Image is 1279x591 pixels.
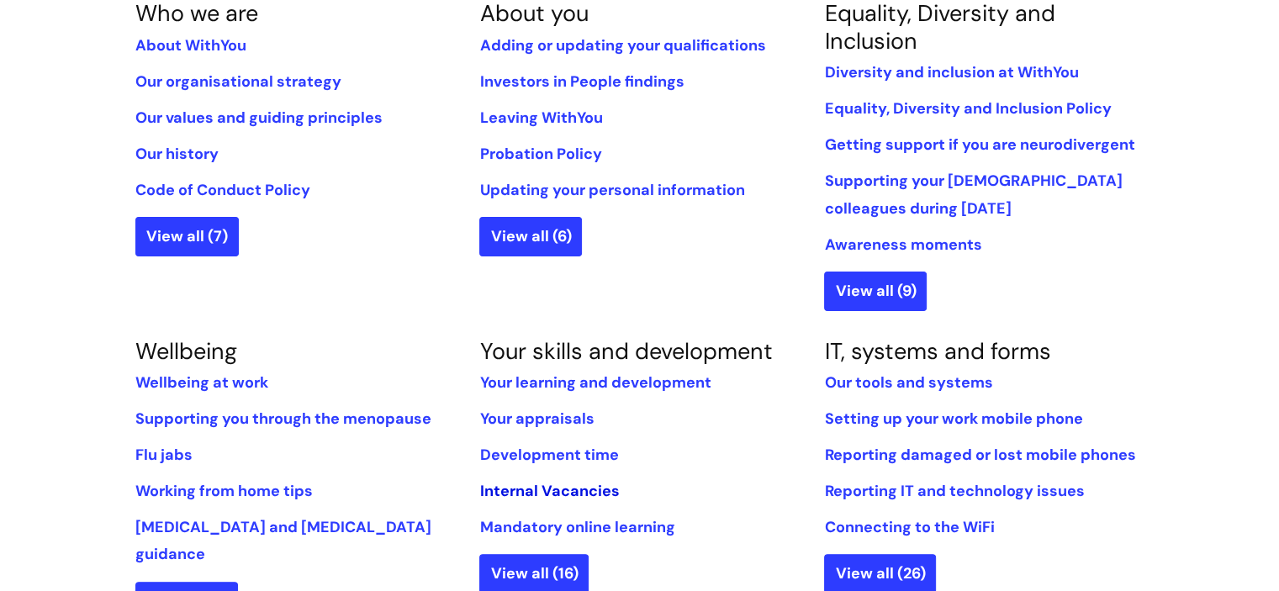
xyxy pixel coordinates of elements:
a: IT, systems and forms [824,336,1050,366]
a: Wellbeing at work [135,372,268,393]
a: Reporting IT and technology issues [824,481,1084,501]
a: Adding or updating your qualifications [479,35,765,55]
a: Probation Policy [479,144,601,164]
a: Code of Conduct Policy [135,180,310,200]
a: Our values and guiding principles [135,108,383,128]
a: Your appraisals [479,409,594,429]
a: Getting support if you are neurodivergent [824,135,1134,155]
a: Supporting your [DEMOGRAPHIC_DATA] colleagues during [DATE] [824,171,1122,218]
a: Our organisational strategy [135,71,341,92]
a: Development time [479,445,618,465]
a: About WithYou [135,35,246,55]
a: Your skills and development [479,336,772,366]
a: Supporting you through the menopause [135,409,431,429]
a: Our tools and systems [824,372,992,393]
a: Setting up your work mobile phone [824,409,1082,429]
a: Leaving WithYou [479,108,602,128]
a: Internal Vacancies [479,481,619,501]
a: Flu jabs [135,445,193,465]
a: Diversity and inclusion at WithYou [824,62,1078,82]
a: Awareness moments [824,235,981,255]
a: Your learning and development [479,372,711,393]
a: Equality, Diversity and Inclusion Policy [824,98,1111,119]
a: View all (6) [479,217,582,256]
a: Working from home tips [135,481,313,501]
a: [MEDICAL_DATA] and [MEDICAL_DATA] guidance [135,517,431,564]
a: View all (7) [135,217,239,256]
a: Reporting damaged or lost mobile phones [824,445,1135,465]
a: Updating your personal information [479,180,744,200]
a: Mandatory online learning [479,517,674,537]
a: Wellbeing [135,336,237,366]
a: Our history [135,144,219,164]
a: View all (9) [824,272,927,310]
a: Investors in People findings [479,71,684,92]
a: Connecting to the WiFi [824,517,994,537]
